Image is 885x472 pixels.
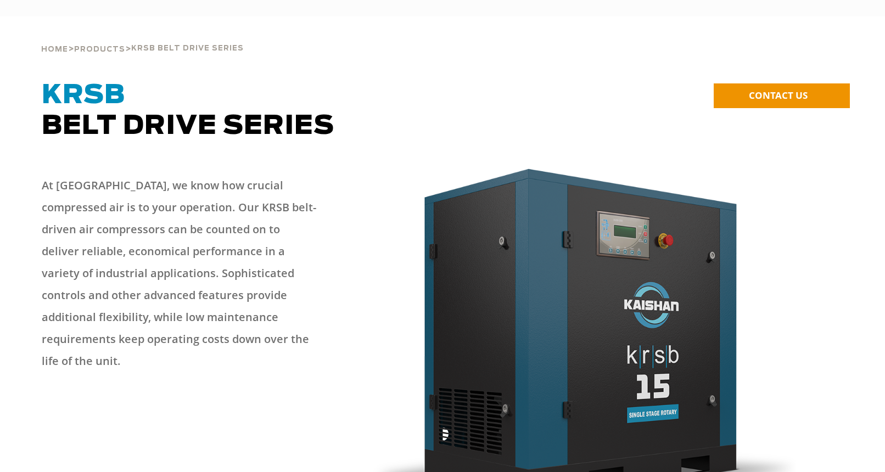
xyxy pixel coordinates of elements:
a: CONTACT US [714,83,850,108]
span: Home [41,46,68,53]
div: > > [41,16,244,58]
span: CONTACT US [749,89,808,102]
span: krsb belt drive series [131,45,244,52]
span: KRSB [42,82,125,109]
span: Belt Drive Series [42,82,334,139]
p: At [GEOGRAPHIC_DATA], we know how crucial compressed air is to your operation. Our KRSB belt-driv... [42,175,317,372]
a: Home [41,44,68,54]
a: Products [74,44,125,54]
span: Products [74,46,125,53]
